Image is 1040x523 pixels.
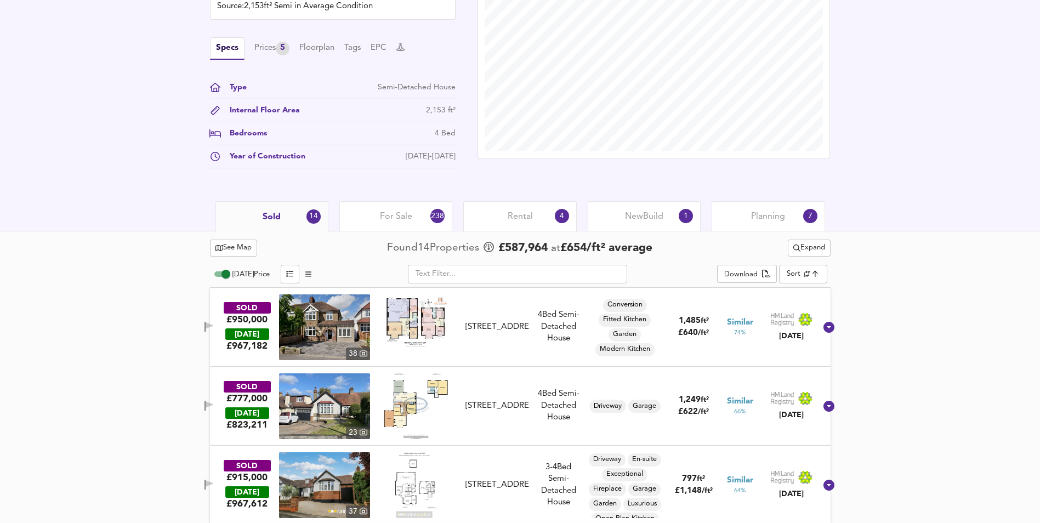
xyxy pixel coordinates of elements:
[589,453,626,467] div: Driveway
[306,209,321,224] div: 14
[226,471,268,484] div: £915,000
[226,314,268,326] div: £950,000
[770,331,813,342] div: [DATE]
[555,209,569,223] div: 4
[602,469,647,479] span: Exceptional
[770,312,813,327] img: Land Registry
[254,42,289,55] button: Prices5
[679,209,693,223] div: 1
[371,42,387,54] button: EPC
[727,396,753,407] span: Similar
[682,475,697,483] span: 797
[803,209,817,223] div: 7
[551,243,560,254] span: at
[822,479,836,492] svg: Show Details
[426,105,456,116] div: 2,153 ft²
[215,242,252,254] span: See Map
[602,468,647,481] div: Exceptional
[380,211,412,223] span: For Sale
[461,321,533,333] div: 35 The Walk, EN6 1QG
[751,211,785,223] span: Planning
[727,475,753,486] span: Similar
[225,486,269,498] div: [DATE]
[435,128,456,139] div: 4 Bed
[232,271,270,278] span: [DATE] Price
[221,82,247,93] div: Type
[225,407,269,419] div: [DATE]
[678,408,709,416] span: £ 622
[787,269,800,279] div: Sort
[346,348,370,360] div: 38
[534,462,583,509] div: Semi-Detached House
[465,400,529,412] div: [STREET_ADDRESS]
[609,328,641,342] div: Garden
[734,486,746,495] span: 64 %
[625,211,663,223] span: New Build
[534,388,583,423] div: 4 Bed Semi-Detached House
[793,242,825,254] span: Expand
[697,475,705,482] span: ft²
[226,419,268,431] span: £ 823,211
[430,209,445,223] div: 238
[770,391,813,406] img: Land Registry
[679,396,701,404] span: 1,249
[589,454,626,464] span: Driveway
[589,484,626,494] span: Fireplace
[384,373,448,439] img: Floorplan
[595,343,655,356] div: Modern Kitchen
[623,498,661,511] div: Luxurious
[599,315,651,325] span: Fitted Kitchen
[226,498,268,510] span: £ 967,612
[623,499,661,509] span: Luxurious
[589,401,626,411] span: Driveway
[727,317,753,328] span: Similar
[226,340,268,352] span: £ 967,182
[508,211,533,223] span: Rental
[395,452,437,518] img: Floorplan
[822,400,836,413] svg: Show Details
[679,317,701,325] span: 1,485
[628,400,661,413] div: Garage
[603,300,647,310] span: Conversion
[675,487,713,495] span: £ 1,148
[734,407,746,416] span: 66 %
[217,1,448,13] div: Source: 2,153ft² Semi in Average Condition
[226,393,268,405] div: £777,000
[589,483,626,496] div: Fireplace
[770,470,813,485] img: Land Registry
[263,211,281,223] span: Sold
[698,329,709,337] span: / ft²
[595,344,655,354] span: Modern Kitchen
[276,42,289,55] div: 5
[221,151,305,162] div: Year of Construction
[678,329,709,337] span: £ 640
[498,240,548,257] span: £ 587,964
[299,42,334,54] button: Floorplan
[788,240,831,257] div: split button
[210,288,831,367] div: SOLD£950,000 [DATE]£967,182property thumbnail 38 Floorplan[STREET_ADDRESS]4Bed Semi-Detached Hous...
[599,314,651,327] div: Fitted Kitchen
[279,294,370,360] img: property thumbnail
[254,42,289,55] div: Prices
[560,242,652,254] span: £ 654 / ft² average
[279,452,370,518] img: property thumbnail
[534,309,583,344] div: 4 Bed Semi-Detached House
[609,329,641,339] span: Garden
[822,321,836,334] svg: Show Details
[346,505,370,518] div: 37
[770,488,813,499] div: [DATE]
[210,367,831,446] div: SOLD£777,000 [DATE]£823,211property thumbnail 23 Floorplan[STREET_ADDRESS]4Bed Semi-Detached Hous...
[387,241,482,255] div: Found 14 Propert ies
[779,265,827,283] div: Sort
[717,265,777,283] div: split button
[210,37,245,60] button: Specs
[221,105,300,116] div: Internal Floor Area
[702,487,713,494] span: / ft²
[406,151,456,162] div: [DATE]-[DATE]
[734,328,746,337] span: 74 %
[383,294,448,349] img: Floorplan
[465,321,529,333] div: [STREET_ADDRESS]
[628,454,661,464] span: En-suite
[698,408,709,416] span: / ft²
[717,265,777,283] button: Download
